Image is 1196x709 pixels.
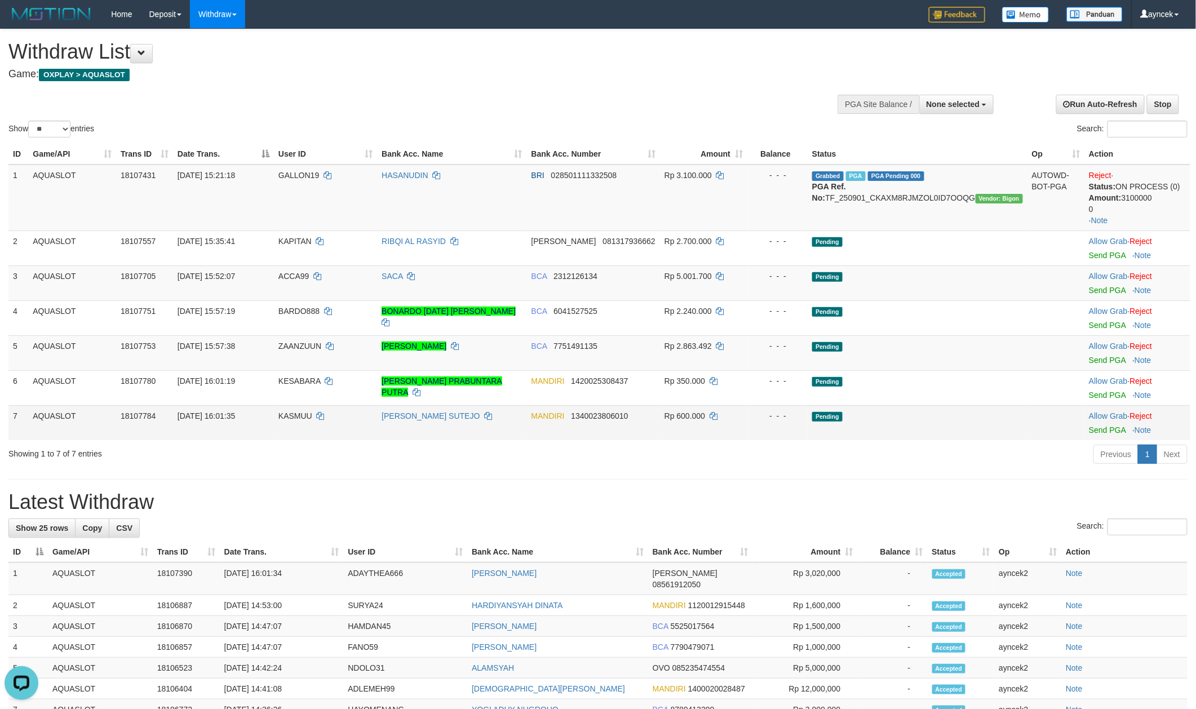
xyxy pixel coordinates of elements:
a: Stop [1147,95,1179,114]
a: Reject [1130,272,1153,281]
a: Allow Grab [1089,376,1127,385]
td: 4 [8,300,28,335]
span: GALLON19 [278,171,319,180]
th: ID: activate to sort column descending [8,542,48,562]
a: [PERSON_NAME] SUTEJO [382,411,480,420]
a: Send PGA [1089,321,1126,330]
td: AQUASLOT [48,616,153,637]
td: 18106870 [153,616,220,637]
label: Search: [1077,121,1188,138]
span: ZAANZUUN [278,342,321,351]
td: · [1084,300,1190,335]
span: Copy 6041527525 to clipboard [553,307,597,316]
span: Pending [812,307,843,317]
span: BCA [531,307,547,316]
th: Amount: activate to sort column ascending [660,144,747,165]
a: Note [1066,642,1083,652]
span: [DATE] 15:52:07 [178,272,235,281]
span: Accepted [932,685,966,694]
span: KAPITAN [278,237,312,246]
a: Send PGA [1089,356,1126,365]
a: HASANUDIN [382,171,428,180]
span: Accepted [932,601,966,611]
td: [DATE] 14:47:07 [220,637,344,658]
span: Copy 1420025308437 to clipboard [571,376,628,385]
a: Note [1135,286,1151,295]
a: Note [1135,391,1151,400]
td: - [858,562,928,595]
span: Copy 7751491135 to clipboard [553,342,597,351]
span: 18107780 [121,376,156,385]
span: Copy 081317936662 to clipboard [603,237,655,246]
span: Copy 5525017564 to clipboard [671,622,715,631]
a: Note [1135,321,1151,330]
td: AQUASLOT [48,658,153,679]
span: [PERSON_NAME] [653,569,717,578]
span: Copy 2312126134 to clipboard [553,272,597,281]
th: Status [808,144,1027,165]
td: ayncek2 [994,562,1061,595]
th: ID [8,144,28,165]
span: [DATE] 16:01:19 [178,376,235,385]
span: [PERSON_NAME] [531,237,596,246]
span: Rp 2.863.492 [665,342,712,351]
a: Note [1066,622,1083,631]
a: Allow Grab [1089,272,1127,281]
span: PGA Pending [868,171,924,181]
td: AQUASLOT [48,595,153,616]
td: - [858,616,928,637]
td: 18106857 [153,637,220,658]
td: Rp 1,500,000 [753,616,858,637]
a: [PERSON_NAME] [472,569,537,578]
th: Bank Acc. Number: activate to sort column ascending [527,144,660,165]
td: 3 [8,616,48,637]
span: · [1089,272,1129,281]
a: [PERSON_NAME] [472,642,537,652]
span: BRI [531,171,544,180]
td: AQUASLOT [48,562,153,595]
td: ayncek2 [994,658,1061,679]
th: Action [1084,144,1190,165]
td: - [858,658,928,679]
span: Pending [812,342,843,352]
span: Vendor URL: https://checkout31.1velocity.biz [976,194,1023,203]
td: - [858,595,928,616]
th: Op: activate to sort column ascending [1027,144,1084,165]
span: Copy 1400020028487 to clipboard [688,684,745,693]
h1: Latest Withdraw [8,491,1188,513]
a: [PERSON_NAME] [472,622,537,631]
a: Send PGA [1089,391,1126,400]
div: - - - [752,236,803,247]
a: Send PGA [1089,251,1126,260]
th: Status: activate to sort column ascending [928,542,995,562]
a: Note [1135,251,1151,260]
td: FANO59 [343,637,467,658]
th: Date Trans.: activate to sort column descending [173,144,274,165]
th: Balance: activate to sort column ascending [858,542,928,562]
td: · · [1084,165,1190,231]
span: · [1089,376,1129,385]
span: MANDIRI [531,411,565,420]
td: [DATE] 14:53:00 [220,595,344,616]
a: ALAMSYAH [472,663,514,672]
a: [PERSON_NAME] [382,342,446,351]
td: AQUASLOT [28,335,116,370]
td: 5 [8,335,28,370]
td: Rp 5,000,000 [753,658,858,679]
a: Note [1066,663,1083,672]
span: Rp 350.000 [665,376,705,385]
td: AUTOWD-BOT-PGA [1027,165,1084,231]
a: Allow Grab [1089,342,1127,351]
span: Copy 08561912050 to clipboard [653,580,701,589]
td: Rp 3,020,000 [753,562,858,595]
a: [PERSON_NAME] PRABUNTARA PUTRA [382,376,502,397]
td: Rp 12,000,000 [753,679,858,699]
th: Bank Acc. Number: activate to sort column ascending [648,542,753,562]
td: [DATE] 16:01:34 [220,562,344,595]
span: ACCA99 [278,272,309,281]
td: AQUASLOT [28,165,116,231]
span: KESABARA [278,376,321,385]
a: BONARDO [DATE] [PERSON_NAME] [382,307,516,316]
td: · [1084,405,1190,440]
span: BCA [531,342,547,351]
